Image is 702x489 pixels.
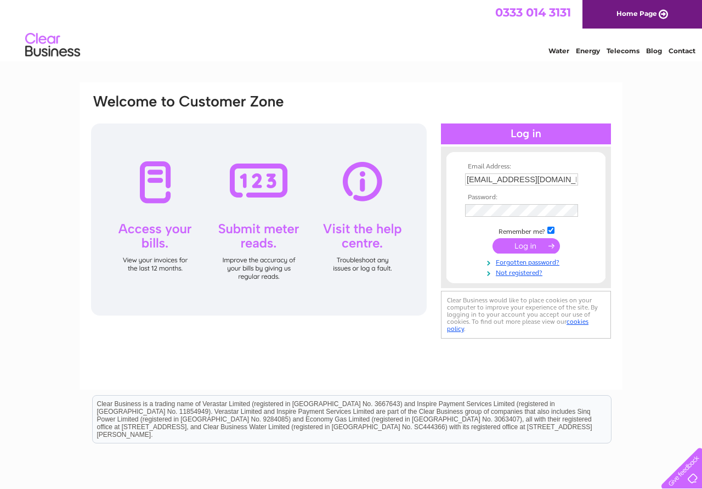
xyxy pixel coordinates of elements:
[462,194,590,201] th: Password:
[462,163,590,171] th: Email Address:
[576,47,600,55] a: Energy
[646,47,662,55] a: Blog
[548,47,569,55] a: Water
[465,267,590,277] a: Not registered?
[462,225,590,236] td: Remember me?
[669,47,695,55] a: Contact
[447,318,588,333] a: cookies policy
[465,256,590,267] a: Forgotten password?
[492,238,560,254] input: Submit
[93,6,611,53] div: Clear Business is a trading name of Verastar Limited (registered in [GEOGRAPHIC_DATA] No. 3667643...
[441,291,611,339] div: Clear Business would like to place cookies on your computer to improve your experience of the sit...
[607,47,639,55] a: Telecoms
[495,5,571,19] a: 0333 014 3131
[25,29,81,62] img: logo.png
